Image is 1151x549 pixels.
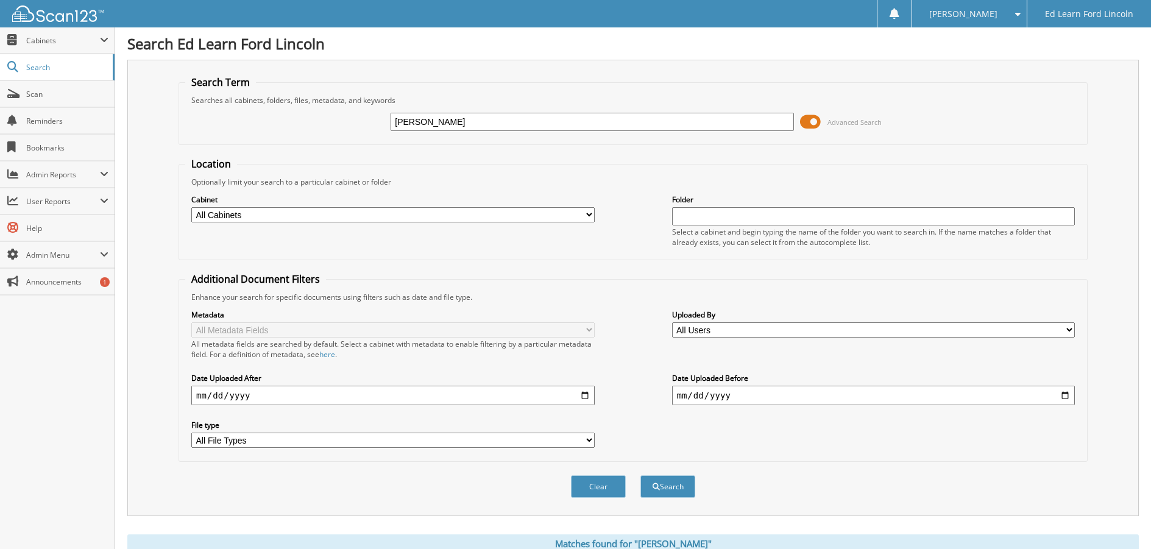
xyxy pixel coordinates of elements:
[26,116,108,126] span: Reminders
[191,386,595,405] input: start
[100,277,110,287] div: 1
[672,194,1075,205] label: Folder
[191,373,595,383] label: Date Uploaded After
[672,310,1075,320] label: Uploaded By
[26,169,100,180] span: Admin Reports
[191,194,595,205] label: Cabinet
[191,420,595,430] label: File type
[26,62,107,73] span: Search
[827,118,882,127] span: Advanced Search
[185,76,256,89] legend: Search Term
[127,34,1139,54] h1: Search Ed Learn Ford Lincoln
[672,386,1075,405] input: end
[672,373,1075,383] label: Date Uploaded Before
[929,10,997,18] span: [PERSON_NAME]
[672,227,1075,247] div: Select a cabinet and begin typing the name of the folder you want to search in. If the name match...
[191,339,595,360] div: All metadata fields are searched by default. Select a cabinet with metadata to enable filtering b...
[1045,10,1133,18] span: Ed Learn Ford Lincoln
[185,95,1081,105] div: Searches all cabinets, folders, files, metadata, and keywords
[26,277,108,287] span: Announcements
[185,157,237,171] legend: Location
[26,35,100,46] span: Cabinets
[12,5,104,22] img: scan123-logo-white.svg
[640,475,695,498] button: Search
[26,196,100,207] span: User Reports
[26,143,108,153] span: Bookmarks
[319,349,335,360] a: here
[26,250,100,260] span: Admin Menu
[26,89,108,99] span: Scan
[571,475,626,498] button: Clear
[185,177,1081,187] div: Optionally limit your search to a particular cabinet or folder
[191,310,595,320] label: Metadata
[185,272,326,286] legend: Additional Document Filters
[185,292,1081,302] div: Enhance your search for specific documents using filters such as date and file type.
[26,223,108,233] span: Help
